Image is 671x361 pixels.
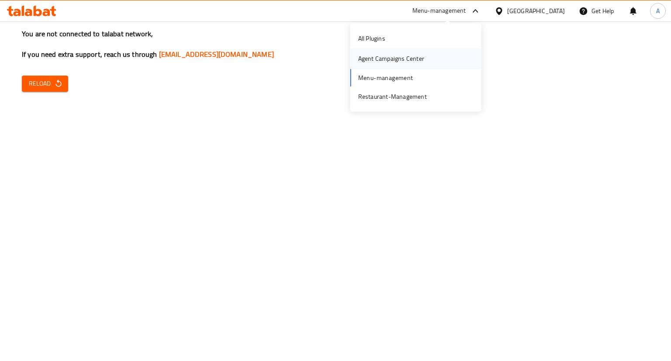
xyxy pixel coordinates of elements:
[22,76,68,92] button: Reload
[656,6,660,16] span: A
[412,6,466,16] div: Menu-management
[358,92,427,101] div: Restaurant-Management
[507,6,565,16] div: [GEOGRAPHIC_DATA]
[159,48,274,61] a: [EMAIL_ADDRESS][DOMAIN_NAME]
[358,54,424,63] div: Agent Campaigns Center
[358,34,385,43] div: All Plugins
[22,29,649,59] h3: You are not connected to talabat network, If you need extra support, reach us through
[29,78,61,89] span: Reload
